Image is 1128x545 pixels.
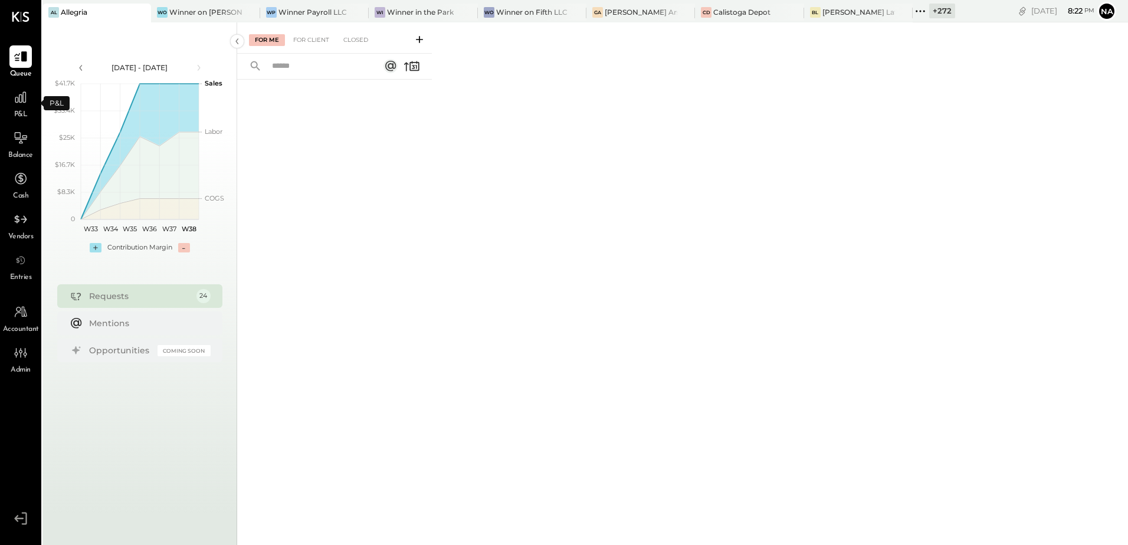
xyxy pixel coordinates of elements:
[8,232,34,242] span: Vendors
[54,106,75,114] text: $33.4K
[1016,5,1028,17] div: copy link
[181,225,196,233] text: W38
[3,324,39,335] span: Accountant
[592,7,603,18] div: GA
[89,344,152,356] div: Opportunities
[55,160,75,169] text: $16.7K
[169,7,242,17] div: Winner on [PERSON_NAME]
[1097,2,1116,21] button: Na
[701,7,711,18] div: CD
[90,63,190,73] div: [DATE] - [DATE]
[142,225,157,233] text: W36
[1,127,41,161] a: Balance
[484,7,494,18] div: Wo
[375,7,385,18] div: Wi
[103,225,118,233] text: W34
[8,150,33,161] span: Balance
[713,7,770,17] div: Calistoga Depot
[196,289,211,303] div: 24
[48,7,59,18] div: Al
[61,7,87,17] div: Allegria
[810,7,821,18] div: BL
[1,168,41,202] a: Cash
[14,110,28,120] span: P&L
[205,79,222,87] text: Sales
[266,7,277,18] div: WP
[57,188,75,196] text: $8.3K
[278,7,347,17] div: Winner Payroll LLC
[205,194,224,202] text: COGS
[107,243,172,252] div: Contribution Margin
[158,345,211,356] div: Coming Soon
[496,7,568,17] div: Winner on Fifth LLC
[205,127,222,136] text: Labor
[89,317,205,329] div: Mentions
[605,7,677,17] div: [PERSON_NAME] Arso
[10,272,32,283] span: Entries
[287,34,335,46] div: For Client
[1031,5,1094,17] div: [DATE]
[822,7,895,17] div: [PERSON_NAME] Latte
[10,69,32,80] span: Queue
[11,365,31,376] span: Admin
[1,342,41,376] a: Admin
[929,4,955,18] div: + 272
[337,34,374,46] div: Closed
[1,249,41,283] a: Entries
[83,225,97,233] text: W33
[59,133,75,142] text: $25K
[1,45,41,80] a: Queue
[162,225,176,233] text: W37
[1,301,41,335] a: Accountant
[249,34,285,46] div: For Me
[1,86,41,120] a: P&L
[89,290,191,302] div: Requests
[387,7,454,17] div: Winner in the Park
[90,243,101,252] div: +
[178,243,190,252] div: -
[1,208,41,242] a: Vendors
[123,225,137,233] text: W35
[13,191,28,202] span: Cash
[55,79,75,87] text: $41.7K
[157,7,168,18] div: Wo
[71,215,75,223] text: 0
[44,96,70,110] div: P&L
